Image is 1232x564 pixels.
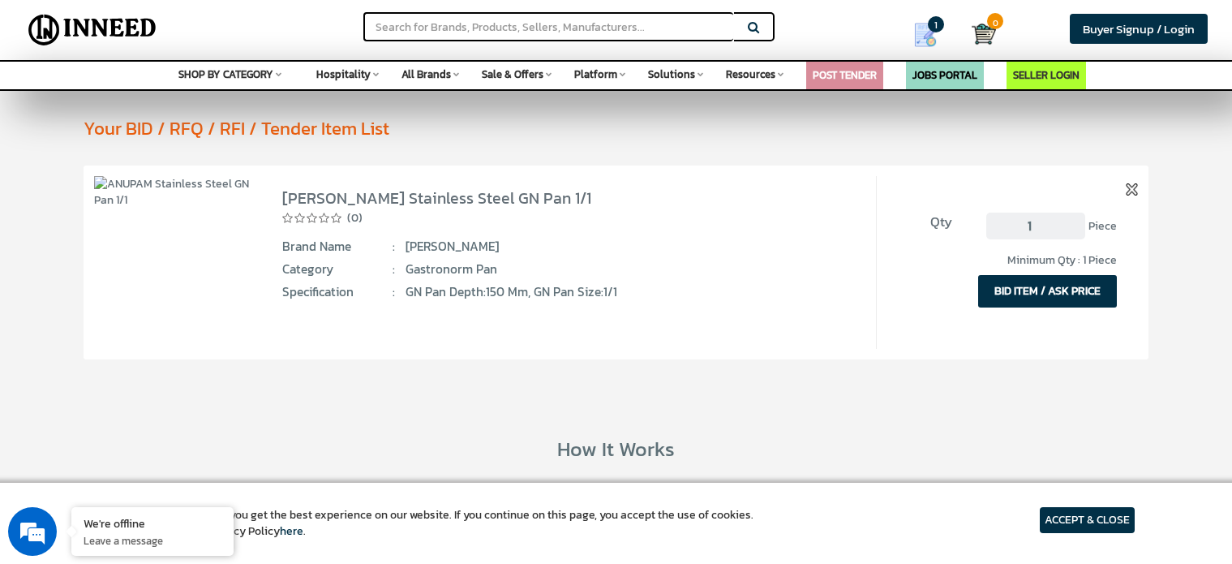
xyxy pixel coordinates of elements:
article: We use cookies to ensure you get the best experience on our website. If you continue on this page... [97,507,753,540]
a: POST TENDER [813,67,877,83]
p: Leave a message [84,533,221,548]
article: ACCEPT & CLOSE [1040,507,1135,533]
img: Cart [972,22,996,46]
span: (0) [347,210,363,226]
span: Brand Name [282,238,395,256]
a: here [280,523,303,540]
span: GN Pan Depth:150 mm, GN Pan Size:1/1 [406,283,743,301]
span: 1 [928,16,944,32]
img: Inneed.Market [22,10,163,50]
span: Gastronorm Pan [406,260,743,278]
img: inneed-close-icon.png [1126,183,1138,196]
span: Qty [898,213,953,232]
div: We're offline [84,515,221,531]
span: Piece [1088,218,1117,235]
span: All Brands [401,67,451,82]
input: Search for Brands, Products, Sellers, Manufacturers... [363,12,733,41]
span: SHOP BY CATEGORY [178,67,273,82]
span: : [393,260,395,278]
span: Solutions [648,67,695,82]
a: [PERSON_NAME] Stainless Steel GN Pan 1/1 [282,186,591,210]
span: Platform [574,67,617,82]
span: [PERSON_NAME] [406,238,743,256]
a: JOBS PORTAL [912,67,977,83]
span: Category [282,260,395,278]
div: Minimum Qty : 1 Piece [898,252,1117,269]
span: Hospitality [316,67,371,82]
a: my Quotes 1 [891,16,972,54]
span: : [393,283,395,301]
button: BID ITEM / ASK PRICE [978,275,1117,308]
span: 0 [987,13,1003,29]
span: Resources [726,67,775,82]
div: How It Works [24,434,1207,463]
span: Sale & Offers [482,67,543,82]
span: Specification [282,283,395,301]
span: Buyer Signup / Login [1083,19,1195,38]
a: Buyer Signup / Login [1070,14,1208,44]
a: SELLER LOGIN [1013,67,1080,83]
img: ANUPAM Stainless Steel GN Pan 1/1 [94,176,251,209]
a: Cart 0 [972,16,984,52]
img: Show My Quotes [913,23,938,47]
span: : [393,238,395,256]
div: Your BID / RFQ / RFI / Tender Item List [84,115,1207,141]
